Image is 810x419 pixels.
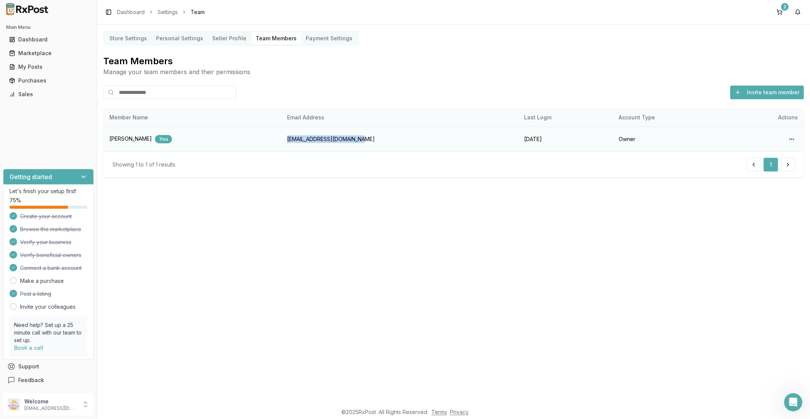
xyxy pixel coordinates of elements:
th: Last Login [518,108,613,127]
a: Invite your colleagues [20,303,76,311]
img: RxPost Logo [3,3,52,15]
h3: Getting started [9,172,52,181]
a: Privacy [450,409,469,415]
div: Showing 1 to 1 of 1 results [112,161,175,168]
th: Account Type [613,108,728,127]
span: Verify beneficial owners [20,251,81,259]
img: User avatar [8,398,20,411]
td: [EMAIL_ADDRESS][DOMAIN_NAME] [281,127,518,151]
button: Payment Settings [301,32,357,44]
button: Marketplace [3,47,94,59]
button: 1 [764,158,778,171]
button: Dashboard [3,33,94,46]
button: Sales [3,88,94,100]
div: Purchases [9,77,88,84]
button: Store Settings [105,32,152,44]
th: Member Name [103,108,281,127]
span: Team [191,8,205,16]
p: Manage your team members and their permissions [103,67,804,76]
button: Purchases [3,75,94,87]
span: Connect a bank account [20,264,82,272]
a: My Posts [6,60,91,74]
div: Sales [9,90,88,98]
p: [EMAIL_ADDRESS][DOMAIN_NAME] [24,405,77,411]
div: Dashboard [9,36,88,43]
span: 75 % [9,197,21,204]
span: Create your account [20,213,72,220]
a: Book a call [14,344,43,351]
a: Dashboard [6,33,91,46]
button: Personal Settings [152,32,208,44]
button: Invite team member [730,86,804,99]
button: Support [3,360,94,373]
p: Welcome [24,398,77,405]
h2: Main Menu [6,24,91,30]
a: Marketplace [6,46,91,60]
button: My Posts [3,61,94,73]
td: [DATE] [518,127,613,151]
th: Email Address [281,108,518,127]
nav: breadcrumb [117,8,205,16]
div: Owner [619,135,722,143]
h2: Team Members [103,55,804,67]
div: 2 [781,3,789,11]
div: Marketplace [9,49,88,57]
span: Post a listing [20,290,51,298]
div: You [155,135,172,143]
span: Feedback [18,376,44,384]
p: Need help? Set up a 25 minute call with our team to set up. [14,321,83,344]
a: Dashboard [117,8,145,16]
a: Make a purchase [20,277,64,285]
p: Let's finish your setup first! [9,187,87,195]
button: Feedback [3,373,94,387]
div: My Posts [9,63,88,71]
a: Purchases [6,74,91,87]
a: Settings [158,8,178,16]
button: Team Members [251,32,301,44]
a: Sales [6,87,91,101]
iframe: Intercom live chat [784,393,802,411]
span: Verify your business [20,238,71,246]
button: 2 [774,6,786,18]
td: [PERSON_NAME] [103,127,281,151]
span: Browse the marketplace [20,225,81,233]
button: Seller Profile [208,32,251,44]
a: Terms [431,409,447,415]
th: Actions [728,108,804,127]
